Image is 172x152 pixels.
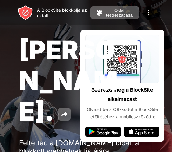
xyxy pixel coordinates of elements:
button: Oldal testreszabása [90,6,140,19]
img: header-logo.svg [18,5,33,20]
img: share.svg [61,110,68,118]
font: A BlockSite blokkolja az oldalt. [37,7,87,18]
font: Oldal testreszabása [106,8,133,17]
img: menu-icon.svg [145,9,153,17]
img: pallet.svg [96,9,103,17]
font: [PERSON_NAME]. [19,34,118,127]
